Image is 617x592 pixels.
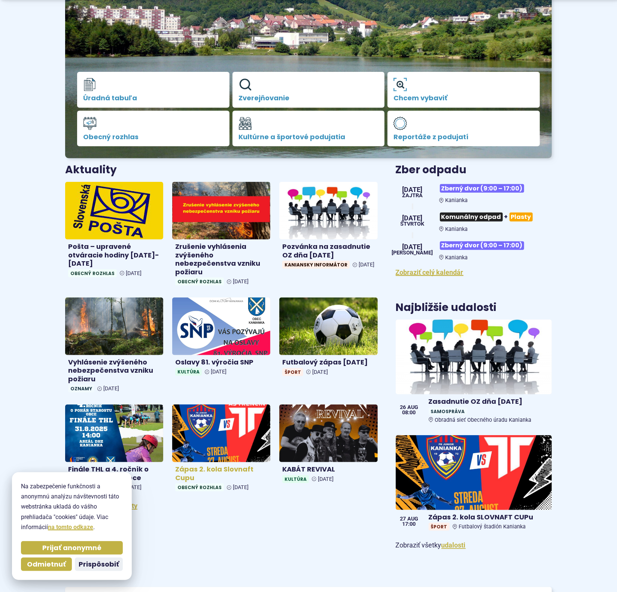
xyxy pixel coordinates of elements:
span: Obecný rozhlas [83,133,224,141]
a: Obecný rozhlas [77,111,230,147]
span: [DATE] [402,186,423,193]
h4: Pozvánka na zasadnutie OZ dňa [DATE] [282,242,374,259]
h4: Zasadnutie OZ dňa [DATE] [429,397,549,406]
span: Futbalový štadión Kanianka [459,524,526,530]
span: Prijať anonymné [42,544,101,552]
a: Komunálny odpad+Plasty Kanianka [DATE] štvrtok [396,210,552,232]
span: Obecný rozhlas [68,269,117,277]
span: Zverejňovanie [238,94,379,102]
p: Na zabezpečenie funkčnosti a anonymnú analýzu návštevnosti táto webstránka ukladá do vášho prehli... [21,481,123,532]
span: Kanianka [445,226,468,232]
span: Kanianka [445,197,468,204]
span: 27 [400,516,406,522]
a: Zverejňovanie [232,72,385,108]
a: Reportáže z podujatí [387,111,540,147]
span: Kaniansky informátor [282,261,350,269]
span: [DATE] [392,244,433,250]
span: Šport [429,523,450,531]
span: Obecný rozhlas [175,483,224,491]
span: Šport [282,368,303,376]
span: Oznamy [68,385,94,393]
span: Zberný dvor (9:00 – 17:00) [440,241,524,250]
a: Oslavy 81. výročia SNP Kultúra [DATE] [172,297,270,379]
span: Samospráva [429,408,467,415]
span: Kultúrne a športové podujatia [238,133,379,141]
span: Úradná tabuľa [83,94,224,102]
span: Odmietnuť [27,560,66,569]
a: Zasadnutie OZ dňa [DATE] SamosprávaObradná sieť Obecného úradu Kanianka 26 aug 08:00 [396,320,552,426]
span: Reportáže z podujatí [393,133,534,141]
a: Zobraziť celý kalendár [396,268,463,276]
h4: Futbalový zápas [DATE] [282,358,374,367]
a: Futbalový zápas [DATE] Šport [DATE] [279,297,377,379]
span: [PERSON_NAME] [392,250,433,256]
a: Chcem vybaviť [387,72,540,108]
h3: Najbližšie udalosti [396,302,497,314]
a: na tomto odkaze [48,524,93,531]
h4: Pošta – upravené otváracie hodiny [DATE]-[DATE] [68,242,160,268]
h3: + [439,210,552,224]
button: Prispôsobiť [75,558,123,571]
h4: Zápas 2. kola Slovnaft Cupu [175,465,267,482]
a: Pošta – upravené otváracie hodiny [DATE]-[DATE] Obecný rozhlas [DATE] [65,182,163,280]
span: Plasty [510,213,533,221]
h4: KABÁT REVIVAL [282,465,374,474]
span: [DATE] [126,484,142,491]
a: KABÁT REVIVAL Kultúra [DATE] [279,405,377,486]
span: Chcem vybaviť [393,94,534,102]
h4: Zrušenie vyhlásenia zvýšeného nebezpečenstva vzniku požiaru [175,242,267,276]
a: Zberný dvor (9:00 – 17:00) Kanianka [DATE] [PERSON_NAME] [396,238,552,261]
span: [DATE] [312,369,328,375]
h4: Oslavy 81. výročia SNP [175,358,267,367]
h4: Zápas 2. kola SLOVNAFT CUPu [429,513,549,522]
span: [DATE] [126,270,142,277]
a: Zápas 2. kola Slovnaft Cupu Obecný rozhlas [DATE] [172,405,270,494]
h4: Finále THL a 4. ročník o pohár starostu obce [68,465,160,482]
span: [DATE] [103,385,119,392]
span: aug [407,516,418,522]
h3: Aktuality [65,164,117,176]
span: aug [407,405,418,410]
h4: Vyhlásenie zvýšeného nebezpečenstva vzniku požiaru [68,358,160,384]
a: Pozvánka na zasadnutie OZ dňa [DATE] Kaniansky informátor [DATE] [279,182,377,272]
a: Vyhlásenie zvýšeného nebezpečenstva vzniku požiaru Oznamy [DATE] [65,297,163,396]
a: Zberný dvor (9:00 – 17:00) Kanianka [DATE] Zajtra [396,181,552,204]
span: Kanianka [445,254,468,261]
span: 26 [400,405,406,410]
button: Prijať anonymné [21,541,123,555]
span: [DATE] [233,484,249,491]
span: Kultúra [175,368,202,376]
p: Zobraziť všetky [65,500,378,512]
span: Prispôsobiť [79,560,119,569]
span: [DATE] [359,262,374,268]
span: Komunálny odpad [440,213,503,221]
span: Kultúra [282,475,309,483]
a: Zobraziť všetky udalosti [441,541,466,549]
span: Obecný rozhlas [175,278,224,286]
h3: Zber odpadu [396,164,552,176]
span: [DATE] [401,215,425,222]
a: Úradná tabuľa [77,72,230,108]
span: štvrtok [401,222,425,227]
span: [DATE] [211,369,227,375]
a: Finále THL a 4. ročník o pohár starostu obce Obecný rozhlas [DATE] [65,405,163,494]
span: Obradná sieť Obecného úradu Kanianka [435,417,531,423]
a: Zápas 2. kola SLOVNAFT CUPu ŠportFutbalový štadión Kanianka 27 aug 17:00 [396,435,552,534]
span: 17:00 [400,522,418,527]
p: Zobraziť všetky [396,540,552,551]
span: Zajtra [402,193,423,198]
a: Kultúrne a športové podujatia [232,111,385,147]
span: 08:00 [400,410,418,415]
a: Zrušenie vyhlásenia zvýšeného nebezpečenstva vzniku požiaru Obecný rozhlas [DATE] [172,182,270,289]
button: Odmietnuť [21,558,72,571]
span: [DATE] [318,476,334,482]
span: Zberný dvor (9:00 – 17:00) [440,184,524,193]
span: [DATE] [233,278,249,285]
